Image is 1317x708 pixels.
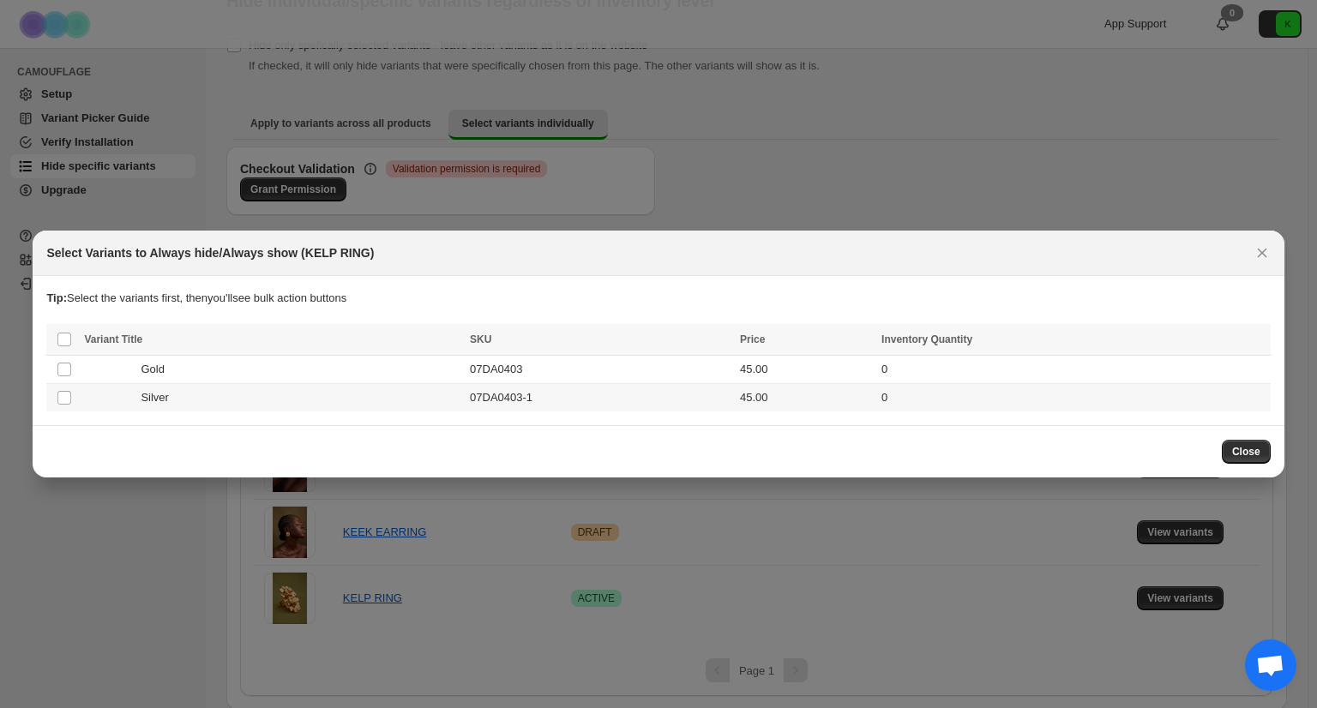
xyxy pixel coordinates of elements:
[46,244,374,261] h2: Select Variants to Always hide/Always show (KELP RING)
[881,333,972,345] span: Inventory Quantity
[46,290,1270,307] p: Select the variants first, then you'll see bulk action buttons
[735,356,876,384] td: 45.00
[1232,445,1260,459] span: Close
[1245,639,1296,691] div: Open chat
[465,384,735,412] td: 07DA0403-1
[465,356,735,384] td: 07DA0403
[740,333,765,345] span: Price
[84,333,142,345] span: Variant Title
[876,356,1271,384] td: 0
[46,291,67,304] strong: Tip:
[1250,241,1274,265] button: Close
[141,389,177,406] span: Silver
[141,361,173,378] span: Gold
[470,333,491,345] span: SKU
[735,384,876,412] td: 45.00
[876,384,1271,412] td: 0
[1222,440,1271,464] button: Close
